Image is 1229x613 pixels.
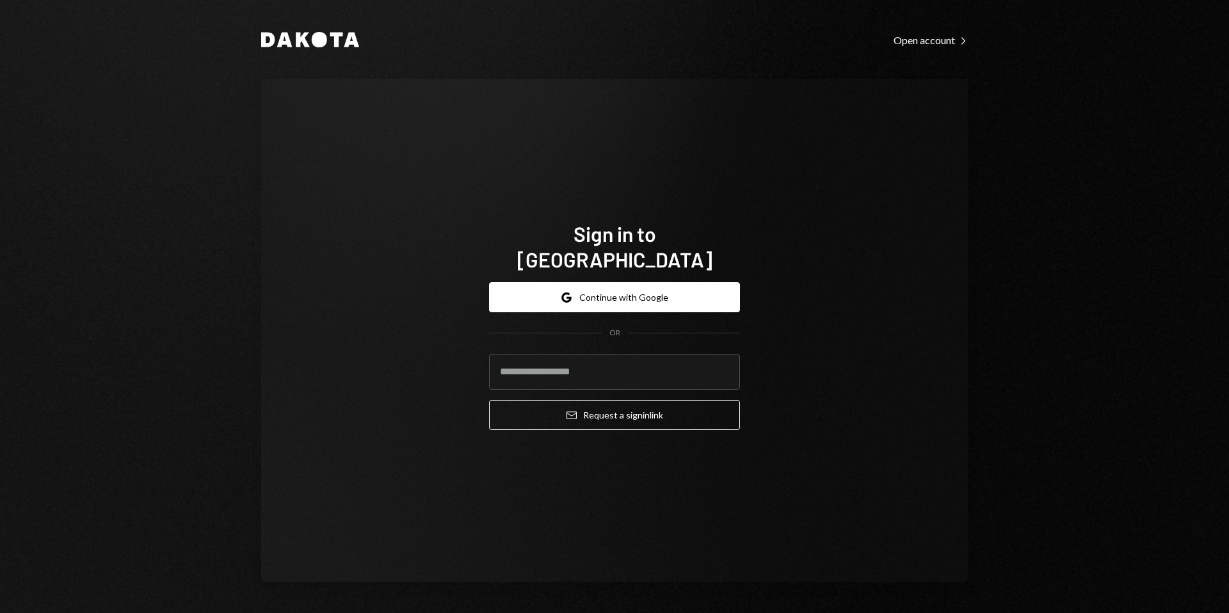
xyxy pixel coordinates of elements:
[489,400,740,430] button: Request a signinlink
[489,221,740,272] h1: Sign in to [GEOGRAPHIC_DATA]
[894,34,968,47] div: Open account
[894,33,968,47] a: Open account
[609,328,620,338] div: OR
[489,282,740,312] button: Continue with Google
